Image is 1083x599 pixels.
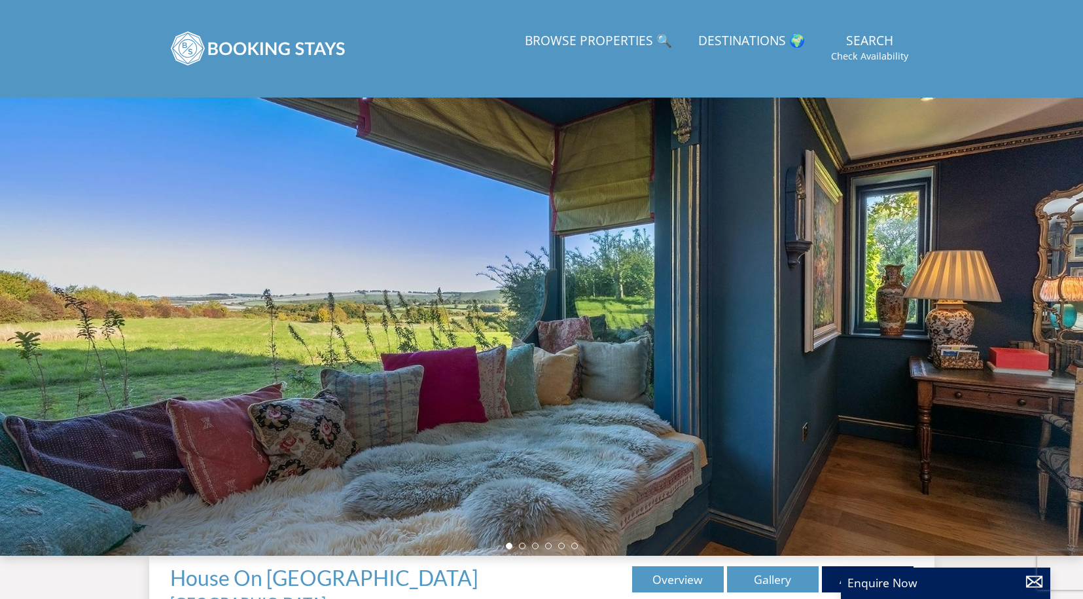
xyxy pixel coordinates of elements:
[170,565,482,590] a: House On [GEOGRAPHIC_DATA]
[520,27,677,56] a: Browse Properties 🔍
[170,565,478,590] span: House On [GEOGRAPHIC_DATA]
[170,16,347,81] img: BookingStays
[693,27,810,56] a: Destinations 🌍
[831,50,908,63] small: Check Availability
[727,566,819,592] a: Gallery
[847,574,1044,591] p: Enquire Now
[632,566,724,592] a: Overview
[822,566,914,592] a: Availability
[826,27,914,69] a: SearchCheck Availability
